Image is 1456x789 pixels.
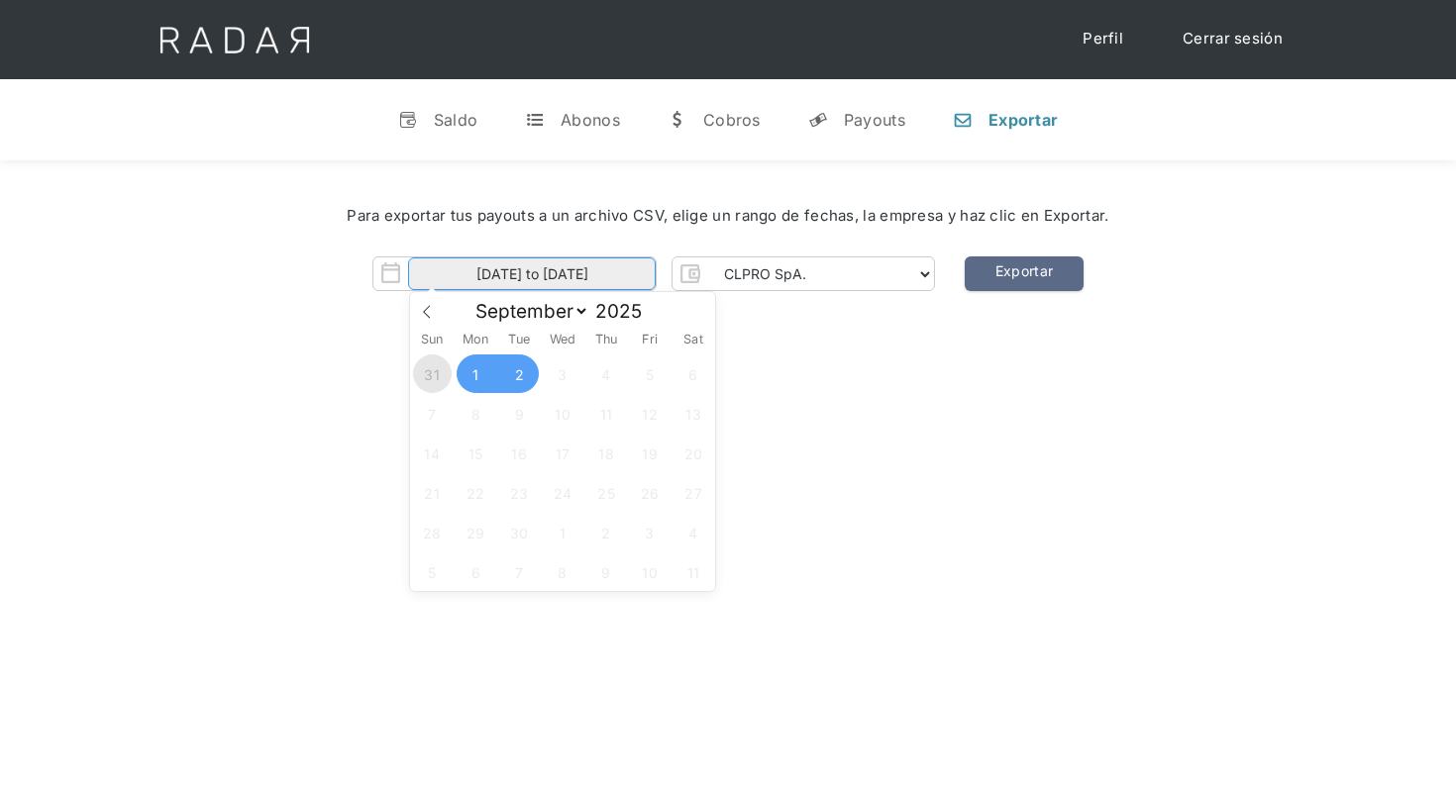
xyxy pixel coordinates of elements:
[434,110,478,130] div: Saldo
[675,473,713,512] span: September 27, 2025
[500,552,539,591] span: October 7, 2025
[544,434,582,472] span: September 17, 2025
[544,354,582,393] span: September 3, 2025
[953,110,973,130] div: n
[675,552,713,591] span: October 11, 2025
[584,334,628,346] span: Thu
[628,334,672,346] span: Fri
[808,110,828,130] div: y
[587,394,626,433] span: September 11, 2025
[500,513,539,551] span: September 30, 2025
[413,434,452,472] span: September 14, 2025
[589,300,661,323] input: Year
[587,513,626,551] span: October 2, 2025
[413,473,452,512] span: September 21, 2025
[965,256,1084,291] a: Exportar
[544,552,582,591] span: October 8, 2025
[500,394,539,433] span: September 9, 2025
[525,110,545,130] div: t
[466,299,589,324] select: Month
[457,394,495,433] span: September 8, 2025
[631,434,670,472] span: September 19, 2025
[541,334,584,346] span: Wed
[1163,20,1302,58] a: Cerrar sesión
[703,110,761,130] div: Cobros
[454,334,497,346] span: Mon
[675,354,713,393] span: September 6, 2025
[413,513,452,551] span: September 28, 2025
[1063,20,1143,58] a: Perfil
[59,205,1397,228] div: Para exportar tus payouts a un archivo CSV, elige un rango de fechas, la empresa y haz clic en Ex...
[410,334,454,346] span: Sun
[497,334,541,346] span: Tue
[844,110,905,130] div: Payouts
[500,354,539,393] span: September 2, 2025
[457,473,495,512] span: September 22, 2025
[675,394,713,433] span: September 13, 2025
[413,394,452,433] span: September 7, 2025
[672,334,715,346] span: Sat
[675,513,713,551] span: October 4, 2025
[631,552,670,591] span: October 10, 2025
[631,394,670,433] span: September 12, 2025
[587,354,626,393] span: September 4, 2025
[988,110,1058,130] div: Exportar
[372,256,935,291] form: Form
[668,110,687,130] div: w
[457,552,495,591] span: October 6, 2025
[398,110,418,130] div: v
[675,434,713,472] span: September 20, 2025
[457,513,495,551] span: September 29, 2025
[631,354,670,393] span: September 5, 2025
[413,552,452,591] span: October 5, 2025
[544,394,582,433] span: September 10, 2025
[457,434,495,472] span: September 15, 2025
[544,473,582,512] span: September 24, 2025
[500,473,539,512] span: September 23, 2025
[544,513,582,551] span: October 1, 2025
[413,354,452,393] span: August 31, 2025
[587,434,626,472] span: September 18, 2025
[587,552,626,591] span: October 9, 2025
[561,110,620,130] div: Abonos
[631,513,670,551] span: October 3, 2025
[587,473,626,512] span: September 25, 2025
[631,473,670,512] span: September 26, 2025
[457,354,495,393] span: September 1, 2025
[500,434,539,472] span: September 16, 2025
